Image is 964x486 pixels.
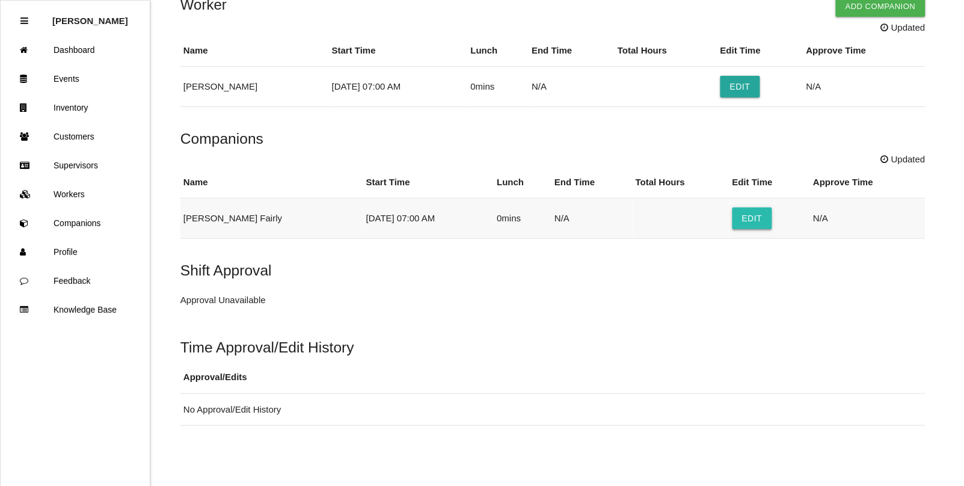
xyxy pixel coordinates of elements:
[363,167,494,198] th: Start Time
[180,167,363,198] th: Name
[1,209,150,238] a: Companions
[180,361,926,393] th: Approval/Edits
[1,238,150,266] a: Profile
[551,167,633,198] th: End Time
[803,35,926,67] th: Approve Time
[180,67,329,107] td: [PERSON_NAME]
[329,67,468,107] td: [DATE] 07:00 AM
[1,93,150,122] a: Inventory
[1,122,150,151] a: Customers
[20,7,28,35] div: Close
[1,266,150,295] a: Feedback
[720,76,760,97] button: Edit
[468,35,529,67] th: Lunch
[180,339,926,355] h5: Time Approval/Edit History
[810,167,925,198] th: Approve Time
[180,294,266,307] p: Approval Unavailable
[717,35,803,67] th: Edit Time
[1,295,150,324] a: Knowledge Base
[1,151,150,180] a: Supervisors
[732,208,772,229] button: Edit
[363,198,494,239] td: [DATE] 07:00 AM
[881,21,926,35] span: Updated
[180,131,926,147] h5: Companions
[180,262,926,278] h5: Shift Approval
[529,67,615,107] td: N/A
[810,198,925,239] td: N/A
[1,180,150,209] a: Workers
[494,167,551,198] th: Lunch
[633,167,729,198] th: Total Hours
[1,64,150,93] a: Events
[803,67,926,107] td: N/A
[615,35,717,67] th: Total Hours
[1,35,150,64] a: Dashboard
[729,167,811,198] th: Edit Time
[180,393,926,426] td: No Approval/Edit History
[180,35,329,67] th: Name
[529,35,615,67] th: End Time
[52,7,128,26] p: Rosie Blandino
[551,198,633,239] td: N/A
[329,35,468,67] th: Start Time
[180,198,363,239] td: [PERSON_NAME] Fairly
[494,198,551,239] td: 0 mins
[468,67,529,107] td: 0 mins
[881,153,926,167] span: Updated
